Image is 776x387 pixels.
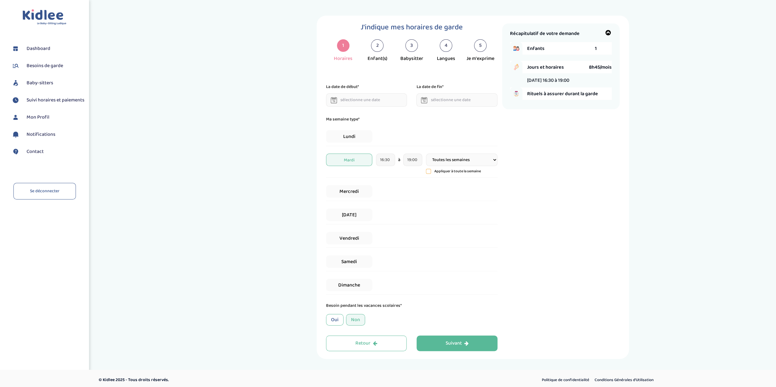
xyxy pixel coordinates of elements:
[474,39,487,52] div: 5
[326,83,359,90] p: La date de début*
[27,131,55,138] span: Notifications
[326,314,344,326] div: Oui
[326,154,372,166] span: Mardi
[326,130,372,143] span: Lundi
[368,55,387,62] div: Enfant(s)
[403,154,422,166] input: heure de fin
[11,130,20,139] img: notification.svg
[337,39,349,52] div: 1
[334,55,352,62] div: Horaires
[27,79,53,87] span: Baby-sitters
[440,39,452,52] div: 4
[416,93,497,107] input: sélectionne une date
[527,90,612,98] span: Rituels à assurer durant la garde
[326,116,497,123] p: Ma semaine type*
[326,255,372,268] span: Samedi
[527,63,589,71] span: Jours et horaires
[99,377,415,383] p: © Kidlee 2025 - Tous droits réservés.
[510,42,522,55] img: boy_girl.png
[595,45,597,52] span: 1
[326,23,497,32] h1: J'indique mes horaires de garde
[22,9,67,25] img: logo.svg
[326,336,407,351] button: Retour
[27,62,63,70] span: Besoins de garde
[510,61,522,73] img: hand_clock.png
[11,61,20,71] img: besoin.svg
[400,55,423,62] div: Babysitter
[446,340,469,347] div: Suivant
[11,147,84,156] a: Contact
[376,154,395,166] input: heure de debut
[326,302,497,309] p: Besoin pendant les vacances scolaires*
[510,87,522,100] img: hand_to_do_list.png
[346,314,365,326] div: Non
[540,376,591,384] a: Politique de confidentialité
[326,232,372,244] span: Vendredi
[11,44,84,53] a: Dashboard
[11,113,84,122] a: Mon Profil
[11,113,20,122] img: profil.svg
[326,93,407,107] input: sélectionne une date
[11,78,20,88] img: babysitters.svg
[326,208,372,221] span: [DATE]
[13,183,76,199] a: Se déconnecter
[11,61,84,71] a: Besoins de garde
[398,157,400,163] span: à
[27,45,50,52] span: Dashboard
[417,336,497,351] button: Suivant
[371,39,383,52] div: 2
[11,130,84,139] a: Notifications
[405,39,418,52] div: 3
[27,96,84,104] span: Suivi horaires et paiements
[11,147,20,156] img: contact.svg
[11,78,84,88] a: Baby-sitters
[27,148,44,155] span: Contact
[416,83,443,90] p: La date de fin*
[355,340,377,347] div: Retour
[434,169,481,174] p: Appliquer à toute la semaine
[527,45,595,52] span: Enfants
[11,96,84,105] a: Suivi horaires et paiements
[11,44,20,53] img: dashboard.svg
[27,114,49,121] span: Mon Profil
[437,55,455,62] div: Langues
[326,185,372,198] span: Mercredi
[589,63,612,71] span: 8h45/mois
[326,279,372,291] span: Dimanche
[11,96,20,105] img: suivihoraire.svg
[466,55,494,62] div: Je m'exprime
[527,76,569,84] li: [DATE] 16:30 à 19:00
[592,376,656,384] a: Conditions Générales d’Utilisation
[510,30,580,37] span: Récapitulatif de votre demande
